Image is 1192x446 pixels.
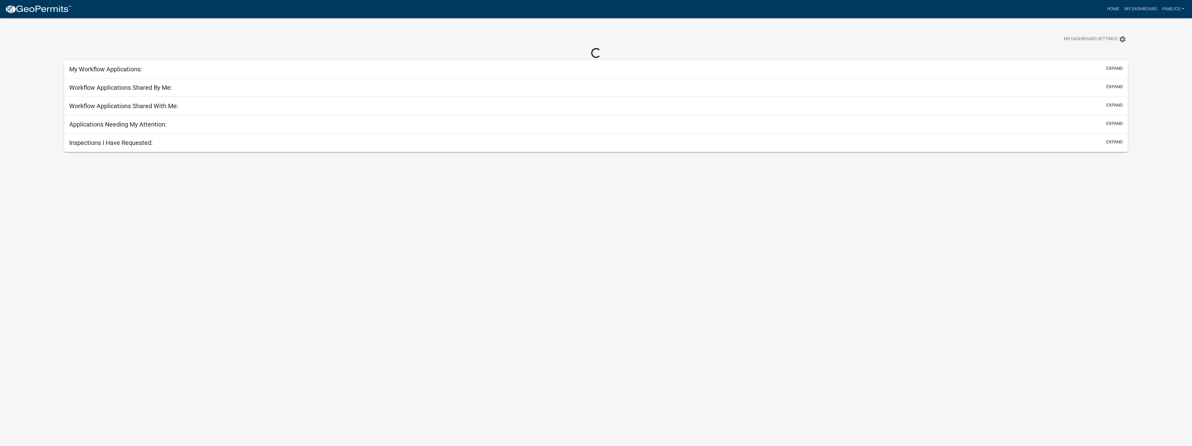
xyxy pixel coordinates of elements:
a: Home [1104,3,1122,15]
button: expand [1106,102,1123,108]
h5: Workflow Applications Shared By Me: [69,84,172,91]
i: settings [1119,36,1126,43]
button: expand [1106,120,1123,127]
h5: My Workflow Applications: [69,65,142,73]
button: My Dashboard Settingssettings [1059,33,1131,45]
span: My Dashboard Settings [1064,36,1118,43]
button: expand [1106,65,1123,72]
h5: Inspections I Have Requested: [69,139,153,146]
button: expand [1106,84,1123,90]
h5: Workflow Applications Shared With Me: [69,102,178,110]
button: expand [1106,139,1123,145]
a: pamlico [1160,3,1187,15]
h5: Applications Needing My Attention: [69,121,167,128]
a: My Dashboard [1122,3,1160,15]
